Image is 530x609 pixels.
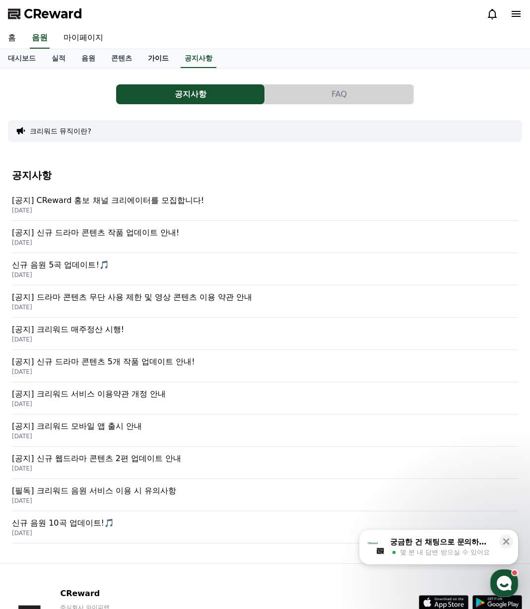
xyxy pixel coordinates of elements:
a: [필독] 크리워드 음원 서비스 이용 시 유의사항 [DATE] [12,479,518,511]
button: FAQ [265,84,413,104]
button: 크리워드 뮤직이란? [30,126,91,136]
p: [공지] CReward 홍보 채널 크리에이터를 모집합니다! [12,195,518,206]
p: CReward [60,588,181,600]
span: 홈 [31,330,37,338]
p: [필독] 크리워드 음원 서비스 이용 시 유의사항 [12,485,518,497]
p: [DATE] [12,465,518,473]
p: [DATE] [12,368,518,376]
a: [공지] 크리워드 매주정산 시행! [DATE] [12,318,518,350]
a: [공지] 크리워드 모바일 앱 출시 안내 [DATE] [12,414,518,447]
span: CReward [24,6,82,22]
a: 마이페이지 [56,28,111,49]
p: [DATE] [12,336,518,343]
a: 대화 [66,315,128,339]
span: 대화 [91,330,103,338]
p: [공지] 크리워드 모바일 앱 출시 안내 [12,420,518,432]
a: 가이드 [140,49,177,68]
a: 신규 음원 10곡 업데이트!🎵 [DATE] [12,511,518,543]
p: [공지] 신규 드라마 콘텐츠 작품 업데이트 안내! [12,227,518,239]
a: [공지] 신규 드라마 콘텐츠 작품 업데이트 안내! [DATE] [12,221,518,253]
p: [공지] 신규 웹드라마 콘텐츠 2편 업데이트 안내 [12,453,518,465]
p: [DATE] [12,400,518,408]
button: 공지사항 [116,84,265,104]
p: 신규 음원 5곡 업데이트!🎵 [12,259,518,271]
p: [공지] 크리워드 서비스 이용약관 개정 안내 [12,388,518,400]
p: 신규 음원 10곡 업데이트!🎵 [12,517,518,529]
p: [공지] 신규 드라마 콘텐츠 5개 작품 업데이트 안내! [12,356,518,368]
a: 실적 [44,49,73,68]
a: 홈 [3,315,66,339]
a: CReward [8,6,82,22]
p: [DATE] [12,432,518,440]
a: [공지] 드라마 콘텐츠 무단 사용 제한 및 영상 콘텐츠 이용 약관 안내 [DATE] [12,285,518,318]
p: [DATE] [12,271,518,279]
a: 음원 [30,28,50,49]
a: 설정 [128,315,191,339]
a: [공지] CReward 홍보 채널 크리에이터를 모집합니다! [DATE] [12,189,518,221]
p: [DATE] [12,303,518,311]
a: [공지] 신규 웹드라마 콘텐츠 2편 업데이트 안내 [DATE] [12,447,518,479]
a: 신규 음원 5곡 업데이트!🎵 [DATE] [12,253,518,285]
span: 설정 [153,330,165,338]
h4: 공지사항 [12,170,518,181]
p: [공지] 크리워드 매주정산 시행! [12,324,518,336]
p: [DATE] [12,497,518,505]
p: [DATE] [12,239,518,247]
a: 콘텐츠 [103,49,140,68]
p: [DATE] [12,529,518,537]
p: [DATE] [12,206,518,214]
a: 공지사항 [181,49,216,68]
p: [공지] 드라마 콘텐츠 무단 사용 제한 및 영상 콘텐츠 이용 약관 안내 [12,291,518,303]
a: [공지] 신규 드라마 콘텐츠 5개 작품 업데이트 안내! [DATE] [12,350,518,382]
a: 음원 [73,49,103,68]
a: [공지] 크리워드 서비스 이용약관 개정 안내 [DATE] [12,382,518,414]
